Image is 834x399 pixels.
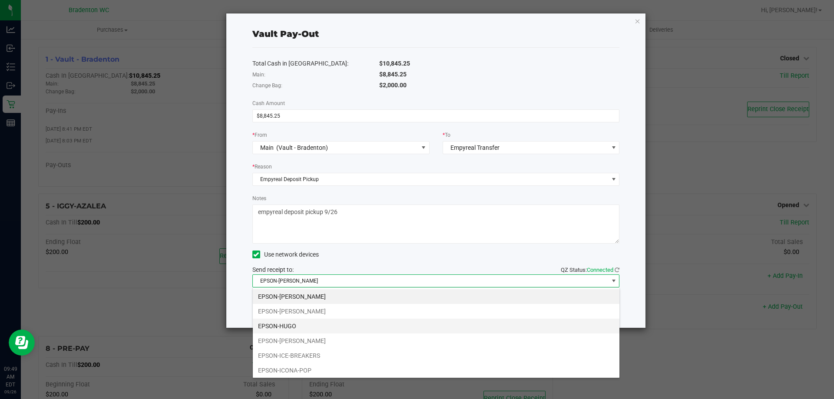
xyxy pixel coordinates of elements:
[9,330,35,356] iframe: Resource center
[379,71,407,78] span: $8,845.25
[450,144,500,151] span: Empyreal Transfer
[253,333,619,348] li: EPSON-[PERSON_NAME]
[252,250,319,259] label: Use network devices
[252,27,319,40] div: Vault Pay-Out
[253,289,619,304] li: EPSON-[PERSON_NAME]
[379,82,407,89] span: $2,000.00
[379,60,410,67] span: $10,845.25
[252,163,272,171] label: Reason
[253,348,619,363] li: EPSON-ICE-BREAKERS
[443,131,450,139] label: To
[253,275,609,287] span: EPSON-[PERSON_NAME]
[252,266,294,273] span: Send receipt to:
[252,82,282,89] span: Change Bag:
[252,195,266,202] label: Notes
[252,60,348,67] span: Total Cash in [GEOGRAPHIC_DATA]:
[252,72,265,78] span: Main:
[253,304,619,319] li: EPSON-[PERSON_NAME]
[276,144,328,151] span: (Vault - Bradenton)
[253,173,609,185] span: Empyreal Deposit Pickup
[587,267,613,273] span: Connected
[253,319,619,333] li: EPSON-HUGO
[252,131,267,139] label: From
[561,267,619,273] span: QZ Status:
[253,363,619,378] li: EPSON-ICONA-POP
[260,144,274,151] span: Main
[252,100,285,106] span: Cash Amount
